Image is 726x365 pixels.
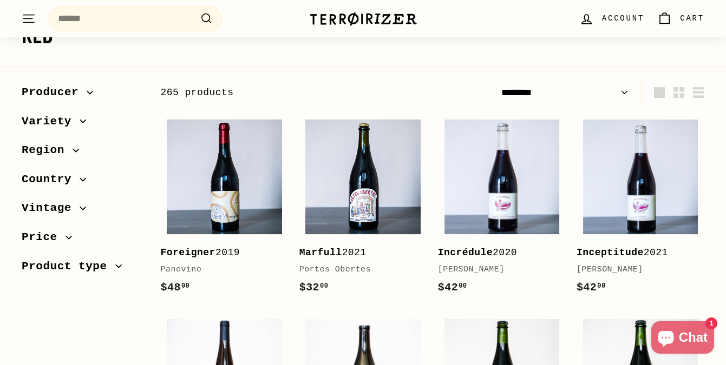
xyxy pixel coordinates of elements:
div: 265 products [161,85,433,101]
div: 2019 [161,245,278,261]
span: $42 [438,281,467,294]
button: Variety [22,110,143,139]
sup: 00 [597,282,605,290]
div: [PERSON_NAME] [438,263,555,276]
span: Region [22,141,73,160]
button: Country [22,168,143,197]
button: Region [22,138,143,168]
span: $32 [299,281,329,294]
a: Account [573,3,651,35]
div: [PERSON_NAME] [577,263,694,276]
span: Account [602,12,644,24]
a: Marfull2021Portes Obertes [299,113,427,307]
span: Cart [680,12,704,24]
sup: 00 [181,282,189,290]
inbox-online-store-chat: Shopify online store chat [648,321,717,356]
button: Producer [22,81,143,110]
span: $48 [161,281,190,294]
h1: Red [22,26,704,48]
b: Foreigner [161,247,215,258]
div: Portes Obertes [299,263,416,276]
button: Vintage [22,196,143,225]
a: Incrédule2020[PERSON_NAME] [438,113,566,307]
sup: 00 [320,282,328,290]
b: Incrédule [438,247,493,258]
b: Marfull [299,247,342,258]
button: Product type [22,255,143,284]
div: 2021 [299,245,416,261]
span: $42 [577,281,606,294]
b: Inceptitude [577,247,644,258]
span: Producer [22,83,87,102]
span: Price [22,228,66,247]
div: Panevino [161,263,278,276]
div: 2021 [577,245,694,261]
button: Price [22,225,143,255]
a: Inceptitude2021[PERSON_NAME] [577,113,704,307]
a: Cart [651,3,711,35]
span: Variety [22,112,80,131]
a: Foreigner2019Panevino [161,113,289,307]
span: Product type [22,257,115,276]
sup: 00 [459,282,467,290]
span: Vintage [22,199,80,217]
div: 2020 [438,245,555,261]
span: Country [22,170,80,189]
